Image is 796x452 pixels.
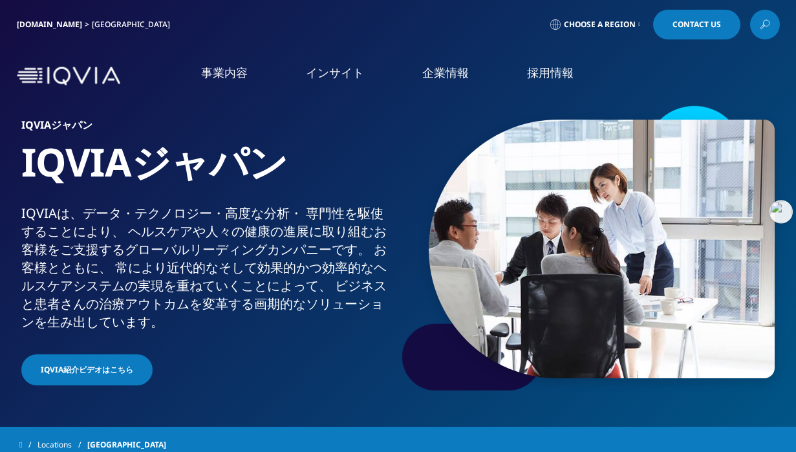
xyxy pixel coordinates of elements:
[201,65,248,81] a: 事業内容
[672,21,721,28] span: Contact Us
[21,204,393,331] div: IQVIAは、​データ・​テクノロジー・​高度な​分析・​ 専門性を​駆使する​ことに​より、​ ヘルスケアや​人々の​健康の​進展に​取り組む​お客様を​ご支援​する​グローバル​リーディング...
[527,65,574,81] a: 採用情報
[564,19,636,30] span: Choose a Region
[21,138,393,204] h1: IQVIAジャパン
[306,65,364,81] a: インサイト
[92,19,175,30] div: [GEOGRAPHIC_DATA]
[429,120,775,378] img: 873_asian-businesspeople-meeting-in-office.jpg
[21,120,393,138] h6: IQVIAジャパン
[125,45,780,107] nav: Primary
[17,19,82,30] a: [DOMAIN_NAME]
[422,65,469,81] a: 企業情報
[653,10,740,39] a: Contact Us
[41,364,133,376] span: IQVIA紹介ビデオはこちら
[21,354,153,385] a: IQVIA紹介ビデオはこちら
